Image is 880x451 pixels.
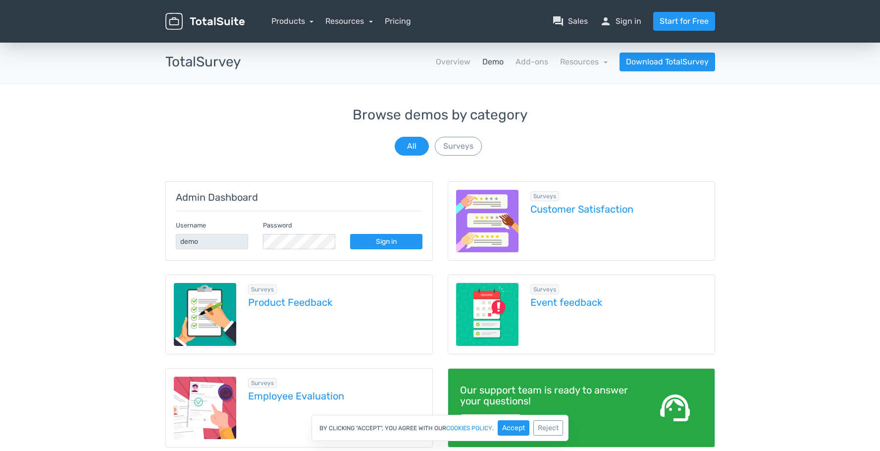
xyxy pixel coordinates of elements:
a: cookies policy [446,425,492,431]
a: Overview [436,56,470,68]
a: Resources [325,16,373,26]
img: event-feedback.png.webp [456,283,519,346]
img: product-feedback-1.png.webp [174,283,237,346]
a: personSign in [600,15,641,27]
a: Resources [560,57,608,66]
a: question_answerSales [552,15,588,27]
span: Browse all in Surveys [530,191,559,201]
span: Browse all in Surveys [248,378,277,388]
label: Password [263,221,292,230]
a: Pricing [385,15,411,27]
a: Employee Evaluation [248,391,424,401]
a: Product Feedback [248,297,424,308]
label: Username [176,221,206,230]
span: Browse all in Surveys [248,284,277,294]
h4: Our support team is ready to answer your questions! [460,385,632,406]
button: All [395,137,429,156]
span: Browse all in Surveys [530,284,559,294]
a: smsLet's chat [460,414,521,433]
a: Sign in [350,234,422,249]
img: TotalSuite for WordPress [165,13,245,30]
img: employee-evaluation.png.webp [174,377,237,440]
img: customer-satisfaction.png.webp [456,190,519,253]
button: Accept [498,420,529,436]
span: person [600,15,612,27]
a: Event feedback [530,297,707,308]
a: Products [271,16,314,26]
h3: TotalSurvey [165,55,241,70]
a: Demo [482,56,504,68]
a: Start for Free [653,12,715,31]
span: support_agent [657,390,693,426]
div: By clicking "Accept", you agree with our . [311,415,569,441]
button: Surveys [435,137,482,156]
a: Customer Satisfaction [530,204,707,215]
a: Add-ons [516,56,548,68]
h3: Browse demos by category [165,108,715,123]
a: Download TotalSurvey [620,53,715,71]
span: question_answer [552,15,564,27]
h5: Admin Dashboard [176,192,422,203]
button: Reject [533,420,563,436]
